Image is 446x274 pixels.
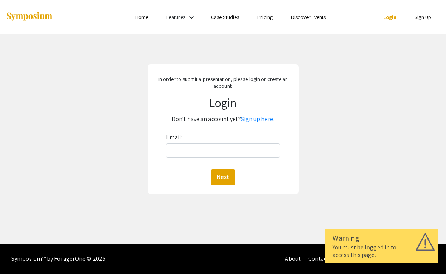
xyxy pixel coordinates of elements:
p: In order to submit a presentation, please login or create an account. [152,76,294,89]
a: Pricing [257,14,273,20]
a: Sign Up [415,14,431,20]
h1: Login [152,95,294,110]
label: Email: [166,131,183,143]
mat-icon: Expand Features list [187,13,196,22]
p: Don't have an account yet? [152,113,294,125]
div: You must be logged in to access this page. [333,244,431,259]
a: Contact Us [308,255,337,263]
a: Features [166,14,185,20]
div: Symposium™ by ForagerOne © 2025 [11,244,106,274]
img: Symposium by ForagerOne [6,12,53,22]
a: Case Studies [211,14,239,20]
a: Discover Events [291,14,326,20]
div: Warning [333,232,431,244]
a: Home [135,14,148,20]
a: Login [383,14,397,20]
a: Sign up here. [241,115,274,123]
a: About [285,255,301,263]
button: Next [211,169,235,185]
